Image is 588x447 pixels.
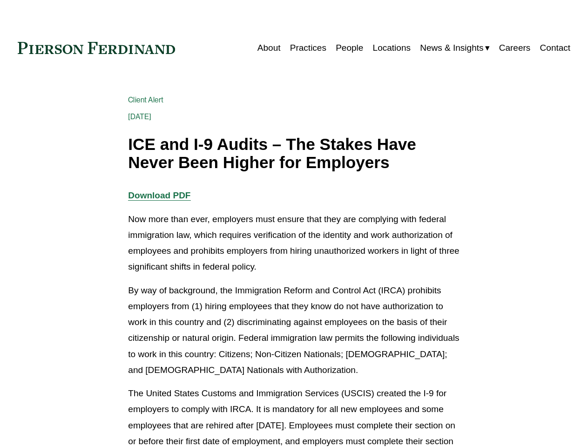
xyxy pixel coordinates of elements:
a: People [336,39,363,57]
a: Locations [373,39,411,57]
h1: ICE and I-9 Audits – The Stakes Have Never Been Higher for Employers [128,135,460,171]
p: Now more than ever, employers must ensure that they are complying with federal immigration law, w... [128,211,460,275]
a: Practices [290,39,326,57]
a: Contact [540,39,571,57]
a: Download PDF [128,190,190,200]
span: [DATE] [128,112,151,121]
a: Careers [499,39,531,57]
a: folder dropdown [420,39,489,57]
p: By way of background, the Immigration Reform and Control Act (IRCA) prohibits employers from (1) ... [128,283,460,379]
a: Client Alert [128,95,163,104]
a: About [257,39,281,57]
span: News & Insights [420,40,483,56]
